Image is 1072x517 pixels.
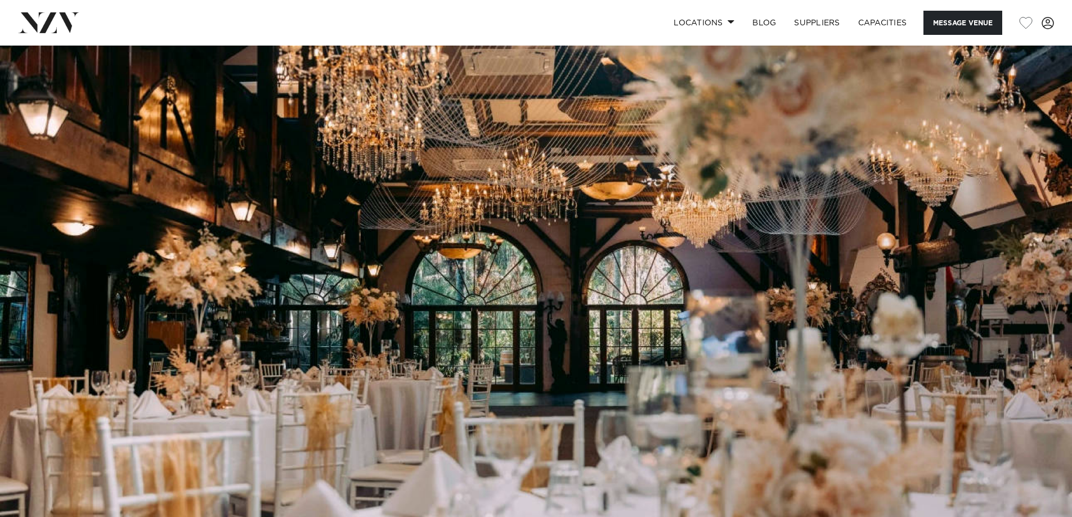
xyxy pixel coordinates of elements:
a: SUPPLIERS [785,11,849,35]
img: nzv-logo.png [18,12,79,33]
button: Message Venue [923,11,1002,35]
a: Locations [665,11,743,35]
a: Capacities [849,11,916,35]
a: BLOG [743,11,785,35]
